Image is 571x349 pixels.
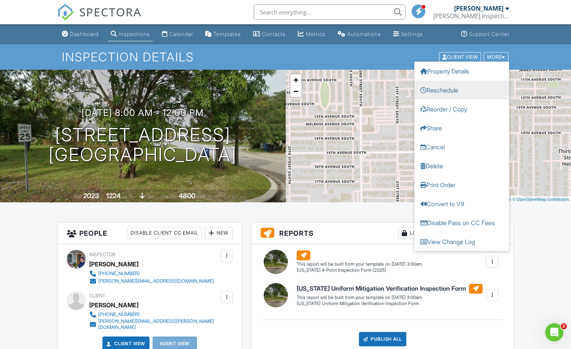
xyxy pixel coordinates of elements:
[545,323,563,341] iframe: Intercom live chat
[290,74,302,86] a: Zoom in
[70,31,99,37] div: Dashboard
[306,31,326,37] div: Metrics
[414,194,509,213] a: Convert to V9
[295,27,329,41] a: Metrics
[106,192,121,200] div: 1224
[414,213,509,232] a: Disable Pass on CC Fees
[197,194,206,199] span: sq.ft.
[297,294,483,300] div: This report will be built from your template on [DATE] 3:00am
[98,278,214,284] div: [PERSON_NAME][EMAIL_ADDRESS][DOMAIN_NAME]
[58,222,242,244] h3: People
[179,192,195,200] div: 4800
[398,227,434,239] div: Locked
[89,293,105,299] span: Client
[89,318,219,330] a: [PERSON_NAME][EMAIL_ADDRESS][PERSON_NAME][DOMAIN_NAME]
[484,52,508,62] div: More
[439,52,481,62] div: Client View
[401,31,423,37] div: Settings
[98,318,219,330] div: [PERSON_NAME][EMAIL_ADDRESS][PERSON_NAME][DOMAIN_NAME]
[105,340,145,347] a: Client View
[82,108,204,118] h3: [DATE] 8:00 am - 12:00 pm
[127,227,202,239] div: Disable Client CC Email
[250,27,289,41] a: Contacts
[57,10,142,26] a: SPECTORA
[254,5,406,20] input: Search everything...
[414,99,509,118] a: Reorder / Copy
[414,232,509,251] a: View Change Log
[74,194,82,199] span: Built
[89,311,219,318] a: [PHONE_NUMBER]
[89,277,214,285] a: [PERSON_NAME][EMAIL_ADDRESS][DOMAIN_NAME]
[414,118,509,137] a: Share
[169,31,193,37] div: Calendar
[49,125,237,165] h1: [STREET_ADDRESS] [GEOGRAPHIC_DATA]
[297,267,422,274] div: [US_STATE] 4-Point Inspection Form (2025)
[59,27,102,41] a: Dashboard
[414,137,509,156] a: Cancel
[108,27,153,41] a: Inspections
[458,27,513,41] a: Support Center
[414,61,509,80] a: Property Details
[414,175,509,194] a: Print Order
[83,192,99,200] div: 2023
[262,31,286,37] div: Contacts
[335,27,384,41] a: Automations (Basic)
[79,4,142,20] span: SPECTORA
[146,194,154,199] span: slab
[159,27,196,41] a: Calendar
[390,27,426,41] a: Settings
[122,194,132,199] span: sq. ft.
[469,31,510,37] div: Support Center
[213,31,241,37] div: Templates
[98,311,140,318] div: [PHONE_NUMBER]
[162,194,178,199] span: Lot Size
[89,270,214,277] a: [PHONE_NUMBER]
[252,222,513,244] h3: Reports
[414,80,509,99] a: Reschedule
[89,258,138,270] div: [PERSON_NAME]
[205,227,233,239] div: New
[202,27,244,41] a: Templates
[561,323,567,329] span: 2
[98,271,140,277] div: [PHONE_NUMBER]
[297,284,483,294] h6: [US_STATE] Uniform Mitigation Verification Inspection Form
[57,4,74,20] img: The Best Home Inspection Software - Spectora
[89,299,138,311] div: [PERSON_NAME]
[414,156,509,175] a: Delete
[62,50,509,64] h1: Inspection Details
[297,300,483,307] div: [US_STATE] Uniform Mitigation Verification Inspection Form
[438,54,483,59] a: Client View
[89,252,115,257] span: Inspector
[119,31,150,37] div: Inspections
[513,197,569,202] a: © OpenStreetMap contributors
[454,5,503,12] div: [PERSON_NAME]
[433,12,509,20] div: Goodwyn Inspections
[475,196,571,203] div: |
[359,332,406,346] div: Publish All
[297,261,422,267] div: This report will be built from your template on [DATE] 3:00am
[290,86,302,97] a: Zoom out
[347,31,381,37] div: Automations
